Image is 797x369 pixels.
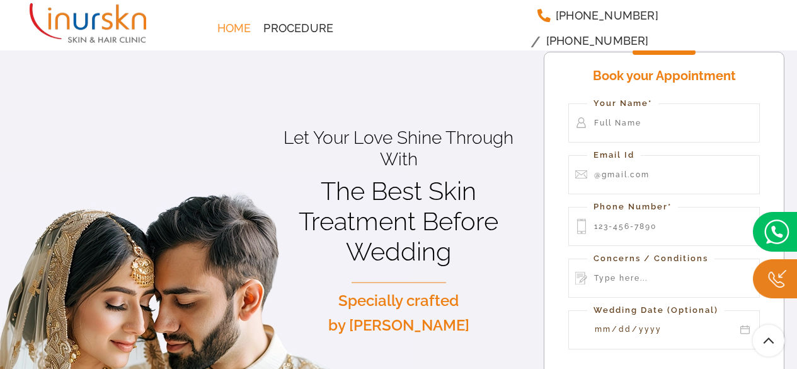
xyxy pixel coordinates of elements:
[587,304,725,317] label: Wedding Date (Optional)
[556,10,658,21] span: [PHONE_NUMBER]
[587,97,658,110] label: Your Name*
[211,16,258,41] a: Home
[257,16,340,41] a: Procedure
[587,149,641,162] label: Email Id
[568,155,760,194] input: @gmail.com
[217,23,251,34] span: Home
[568,103,760,143] input: Full Name
[568,207,760,246] input: 123-456-7890
[753,212,797,252] img: bridal.png
[540,28,655,54] a: [PHONE_NUMBER]
[753,325,784,356] a: Scroll To Top
[568,64,760,91] h4: Book your Appointment
[275,127,522,170] p: Let Your Love Shine Through With
[530,3,665,28] a: [PHONE_NUMBER]
[275,176,522,267] h1: The Best Skin Treatment Before Wedding
[587,252,714,266] label: Concerns / Conditions
[546,35,649,47] span: [PHONE_NUMBER]
[275,289,522,337] p: Specially crafted by [PERSON_NAME]
[568,259,760,298] input: Type here...
[263,23,333,34] span: Procedure
[753,259,797,299] img: Callc.png
[587,201,678,214] label: Phone Number*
